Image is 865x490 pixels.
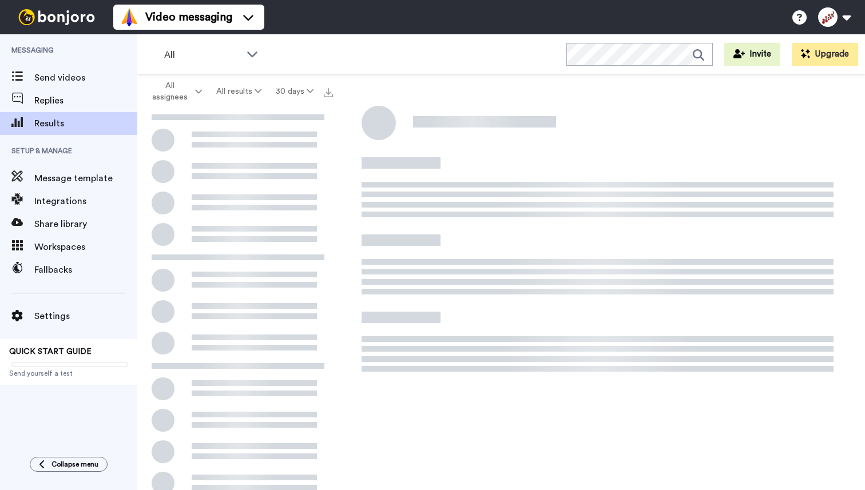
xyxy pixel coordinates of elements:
[30,457,108,472] button: Collapse menu
[164,48,241,62] span: All
[140,75,209,107] button: All assignees
[268,81,320,102] button: 30 days
[209,81,269,102] button: All results
[146,80,193,103] span: All assignees
[792,43,858,66] button: Upgrade
[9,348,92,356] span: QUICK START GUIDE
[34,240,137,254] span: Workspaces
[34,117,137,130] span: Results
[34,71,137,85] span: Send videos
[724,43,780,66] button: Invite
[14,9,100,25] img: bj-logo-header-white.svg
[120,8,138,26] img: vm-color.svg
[34,263,137,277] span: Fallbacks
[34,309,137,323] span: Settings
[34,94,137,107] span: Replies
[34,172,137,185] span: Message template
[34,194,137,208] span: Integrations
[324,88,333,97] img: export.svg
[320,83,336,100] button: Export all results that match these filters now.
[34,217,137,231] span: Share library
[9,369,128,378] span: Send yourself a test
[51,460,98,469] span: Collapse menu
[145,9,232,25] span: Video messaging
